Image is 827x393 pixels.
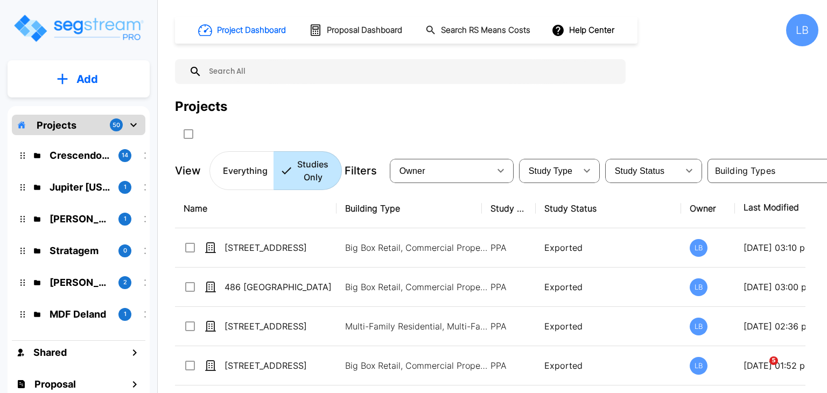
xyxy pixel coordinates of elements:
[33,345,67,360] h1: Shared
[305,19,408,41] button: Proposal Dashboard
[544,280,672,293] p: Exported
[50,275,110,290] p: Dean Wooten
[482,189,536,228] th: Study Type
[124,183,127,192] p: 1
[202,59,620,84] input: Search All
[124,214,127,223] p: 1
[297,158,328,184] p: Studies Only
[544,359,672,372] p: Exported
[544,320,672,333] p: Exported
[769,356,778,365] span: 5
[607,156,678,186] div: Select
[175,97,227,116] div: Projects
[392,156,490,186] div: Select
[521,156,576,186] div: Select
[225,320,332,333] p: [STREET_ADDRESS]
[615,166,665,176] span: Study Status
[209,151,274,190] button: Everything
[76,71,98,87] p: Add
[345,241,490,254] p: Big Box Retail, Commercial Property Site
[345,320,490,333] p: Multi-Family Residential, Multi-Family Residential Site
[225,359,332,372] p: [STREET_ADDRESS]
[345,280,490,293] p: Big Box Retail, Commercial Property Site
[123,278,127,287] p: 2
[490,359,527,372] p: PPA
[124,310,127,319] p: 1
[12,13,144,44] img: Logo
[345,163,377,179] p: Filters
[690,239,707,257] div: LB
[421,20,536,41] button: Search RS Means Costs
[113,121,120,130] p: 50
[50,148,110,163] p: Crescendo Commercial Realty
[337,189,482,228] th: Building Type
[123,246,127,255] p: 0
[345,359,490,372] p: Big Box Retail, Commercial Property Site
[544,241,672,254] p: Exported
[178,123,199,145] button: SelectAll
[209,151,342,190] div: Platform
[490,241,527,254] p: PPA
[223,164,268,177] p: Everything
[536,189,681,228] th: Study Status
[690,318,707,335] div: LB
[50,212,110,226] p: Whitaker Properties, LLC
[50,243,110,258] p: Stratagem
[786,14,818,46] div: LB
[8,64,150,95] button: Add
[217,24,286,37] h1: Project Dashboard
[441,24,530,37] h1: Search RS Means Costs
[549,20,619,40] button: Help Center
[225,241,332,254] p: [STREET_ADDRESS]
[34,377,76,391] h1: Proposal
[747,356,773,382] iframe: Intercom live chat
[274,151,342,190] button: Studies Only
[490,320,527,333] p: PPA
[175,189,337,228] th: Name
[690,278,707,296] div: LB
[225,280,332,293] p: 486 [GEOGRAPHIC_DATA]
[400,166,425,176] span: Owner
[327,24,402,37] h1: Proposal Dashboard
[50,307,110,321] p: MDF Deland
[529,166,572,176] span: Study Type
[37,118,76,132] p: Projects
[490,280,527,293] p: PPA
[681,189,735,228] th: Owner
[690,357,707,375] div: LB
[122,151,128,160] p: 14
[50,180,110,194] p: Jupiter Texas Real Estate
[175,163,201,179] p: View
[194,18,292,42] button: Project Dashboard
